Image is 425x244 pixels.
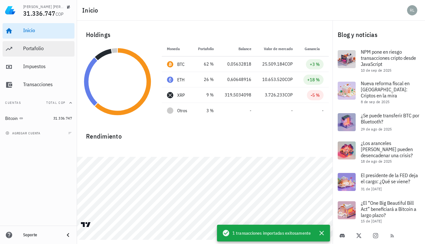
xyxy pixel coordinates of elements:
[285,92,293,98] span: COP
[162,41,193,57] th: Moneda
[305,46,324,51] span: Ganancia
[177,92,185,98] div: XRP
[262,77,285,82] span: 10.653.520
[219,41,256,57] th: Balance
[4,130,43,136] button: agregar cuenta
[46,101,65,105] span: Total COP
[256,41,298,57] th: Valor de mercado
[23,4,64,9] div: [PERSON_NAME] [PERSON_NAME]
[5,5,15,15] img: LedgiFi
[82,5,101,15] h1: Inicio
[3,23,74,39] a: Inicio
[23,27,72,33] div: Inicio
[285,77,293,82] span: COP
[3,111,74,126] a: Bitcoin 31.336.747
[3,59,74,75] a: Impuestos
[198,61,214,68] div: 62 %
[224,92,251,98] div: 319,5034098
[333,108,425,136] a: ¿Se puede transferir BTC por Bluetooth? 29 de ago de 2025
[361,219,382,223] span: 15 de [DATE]
[361,99,389,104] span: 8 de sep de 2025
[5,116,18,121] div: Bitcoin
[198,76,214,83] div: 26 %
[177,61,185,68] div: BTC
[361,49,416,67] span: NPM pone en riesgo transacciones cripto desde JavaScript
[3,77,74,93] a: Transacciones
[333,77,425,108] a: Nueva reforma fiscal en [GEOGRAPHIC_DATA]: Criptos en la mira 8 de sep de 2025
[310,61,320,68] div: +3 %
[198,92,214,98] div: 9 %
[81,24,329,45] div: Holdings
[198,107,214,114] div: 3 %
[7,131,40,135] span: agregar cuenta
[407,5,417,15] div: avatar
[361,140,413,158] span: ¿Los aranceles [PERSON_NAME] pueden desencadenar una crisis?
[3,41,74,57] a: Portafolio
[81,126,329,141] div: Rendimiento
[307,77,320,83] div: +18 %
[193,41,219,57] th: Portafolio
[361,68,392,73] span: 10 de sep de 2025
[333,24,425,45] div: Blog y noticias
[265,92,285,98] span: 3.726.233
[361,112,419,125] span: ¿Se puede transferir BTC por Bluetooth?
[56,11,64,17] span: COP
[262,61,285,67] span: 25.509.184
[224,76,251,83] div: 0,60648916
[167,92,173,98] div: XRP-icon
[53,116,72,121] span: 31.336.747
[333,45,425,77] a: NPM pone en riesgo transacciones cripto desde JavaScript 10 de sep de 2025
[333,168,425,196] a: El presidente de la FED deja el cargo: ¿Qué se viene? 31 de [DATE]
[167,61,173,68] div: BTC-icon
[361,80,410,99] span: Nueva reforma fiscal en [GEOGRAPHIC_DATA]: Criptos en la mira
[177,77,185,83] div: ETH
[23,63,72,69] div: Impuestos
[361,127,392,131] span: 29 de ago de 2025
[291,108,293,113] span: -
[361,172,418,185] span: El presidente de la FED deja el cargo: ¿Qué se viene?
[23,232,59,238] div: Soporte
[3,95,74,111] button: CuentasTotal COP
[167,77,173,83] div: ETH-icon
[311,92,320,98] div: -5 %
[23,45,72,51] div: Portafolio
[361,159,392,164] span: 18 de ago de 2025
[250,108,251,113] span: -
[285,61,293,67] span: COP
[232,230,311,237] span: 1 transacciones importadas exitosamente
[333,196,425,228] a: ¿El “One Big Beautiful Bill Act” beneficiará a Bitcoin a largo plazo? 15 de [DATE]
[23,9,56,18] span: 31.336.747
[224,61,251,68] div: 0,05632818
[333,136,425,168] a: ¿Los aranceles [PERSON_NAME] pueden desencadenar una crisis? 18 de ago de 2025
[177,107,187,114] span: Otros
[361,186,382,191] span: 31 de [DATE]
[23,81,72,87] div: Transacciones
[80,221,91,228] a: Charting by TradingView
[361,200,416,218] span: ¿El “One Big Beautiful Bill Act” beneficiará a Bitcoin a largo plazo?
[322,108,324,113] span: -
